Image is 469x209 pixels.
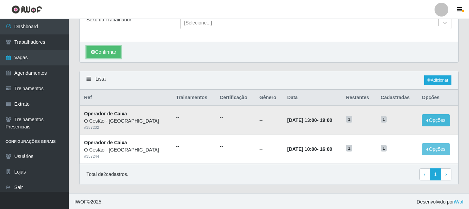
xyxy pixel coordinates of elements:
[377,90,418,106] th: Cadastradas
[422,114,450,126] button: Opções
[176,114,212,121] ul: --
[220,143,251,150] ul: --
[287,117,332,123] strong: -
[342,90,376,106] th: Restantes
[176,143,212,150] ul: --
[346,145,352,152] span: 1
[84,117,168,125] div: O Cestão - [GEOGRAPHIC_DATA]
[419,168,451,181] nav: pagination
[419,168,430,181] a: Previous
[220,114,251,121] ul: --
[454,199,463,205] a: iWof
[381,116,387,123] span: 1
[80,90,172,106] th: Ref
[86,16,131,23] label: Sexo do Trabalhador
[84,146,168,154] div: O Cestão - [GEOGRAPHIC_DATA]
[84,125,168,130] div: # 357232
[424,171,426,177] span: ‹
[216,90,255,106] th: Certificação
[184,19,212,27] div: [Selecione...]
[11,5,42,14] img: CoreUI Logo
[417,198,463,206] span: Desenvolvido por
[424,75,451,85] a: Adicionar
[74,199,87,205] span: IWOF
[84,140,127,145] strong: Operador de Caixa
[430,168,441,181] a: 1
[287,146,332,152] strong: -
[84,111,127,116] strong: Operador de Caixa
[172,90,216,106] th: Trainamentos
[255,90,283,106] th: Gênero
[418,90,458,106] th: Opções
[381,145,387,152] span: 1
[422,143,450,155] button: Opções
[346,116,352,123] span: 1
[74,198,103,206] span: © 2025 .
[287,146,317,152] time: [DATE] 10:00
[320,117,332,123] time: 19:00
[84,154,168,159] div: # 357244
[445,171,447,177] span: ›
[441,168,451,181] a: Next
[287,117,317,123] time: [DATE] 13:00
[255,135,283,164] td: --
[283,90,342,106] th: Data
[255,106,283,135] td: --
[80,71,458,90] div: Lista
[320,146,332,152] time: 16:00
[86,171,128,178] p: Total de 2 cadastros.
[86,46,121,58] button: Confirmar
